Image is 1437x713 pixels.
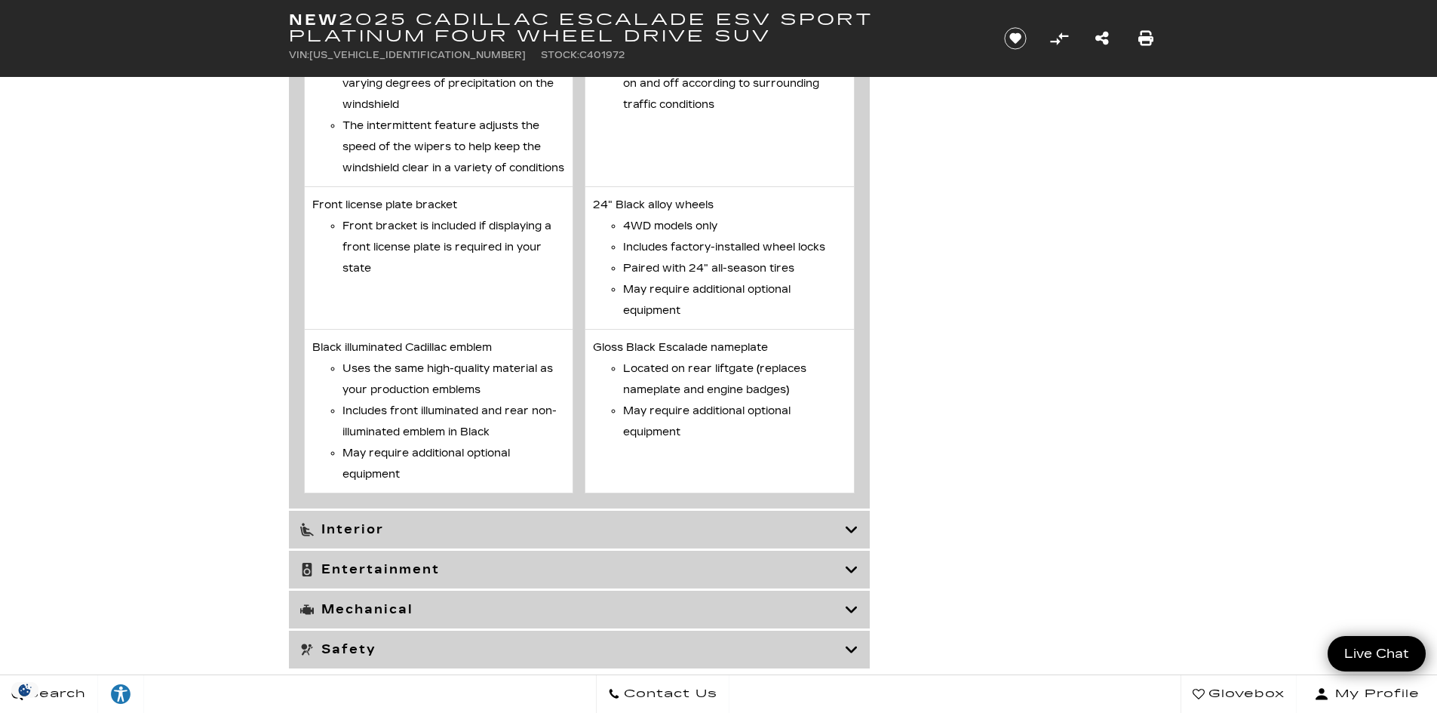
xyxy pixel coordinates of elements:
[585,330,855,493] li: Gloss Black Escalade nameplate
[585,187,855,330] li: 24" Black alloy wheels
[309,50,526,60] span: [US_VEHICLE_IDENTIFICATION_NUMBER]
[620,684,717,705] span: Contact Us
[623,237,846,258] li: Includes factory-installed wheel locks
[596,675,729,713] a: Contact Us
[300,562,845,577] h3: Entertainment
[623,358,846,401] li: Located on rear liftgate (replaces nameplate and engine badges)
[289,11,979,45] h1: 2025 Cadillac Escalade ESV Sport Platinum Four Wheel Drive SUV
[304,330,574,493] li: Black illuminated Cadillac emblem
[1048,27,1070,50] button: Compare Vehicle
[342,443,566,485] li: May require additional optional equipment
[342,216,566,279] li: Front bracket is included if displaying a front license plate is required in your state
[289,50,309,60] span: VIN:
[300,602,845,617] h3: Mechanical
[623,216,846,237] li: 4WD models only
[289,11,339,29] strong: New
[1181,675,1297,713] a: Glovebox
[1095,28,1109,49] a: Share this New 2025 Cadillac Escalade ESV Sport Platinum Four Wheel Drive SUV
[541,50,579,60] span: Stock:
[999,26,1032,51] button: Save vehicle
[1328,636,1426,672] a: Live Chat
[623,401,846,443] li: May require additional optional equipment
[342,401,566,443] li: Includes front illuminated and rear non-illuminated emblem in Black
[342,358,566,401] li: Uses the same high-quality material as your production emblems
[579,50,625,60] span: C401972
[300,522,845,537] h3: Interior
[304,2,574,187] li: Rainsense automatic wipers
[342,115,566,179] li: The intermittent feature adjusts the speed of the wipers to help keep the windshield clear in a v...
[98,675,144,713] a: Explore your accessibility options
[623,279,846,321] li: May require additional optional equipment
[1337,645,1417,662] span: Live Chat
[1138,28,1153,49] a: Print this New 2025 Cadillac Escalade ESV Sport Platinum Four Wheel Drive SUV
[1205,684,1285,705] span: Glovebox
[8,682,42,698] img: Opt-Out Icon
[585,2,855,187] li: IntelliBeam
[623,258,846,279] li: Paired with 24" all-season tires
[1297,675,1437,713] button: Open user profile menu
[8,682,42,698] section: Click to Open Cookie Consent Modal
[1329,684,1420,705] span: My Profile
[98,683,143,705] div: Explore your accessibility options
[300,642,845,657] h3: Safety
[23,684,86,705] span: Search
[304,187,574,330] li: Front license plate bracket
